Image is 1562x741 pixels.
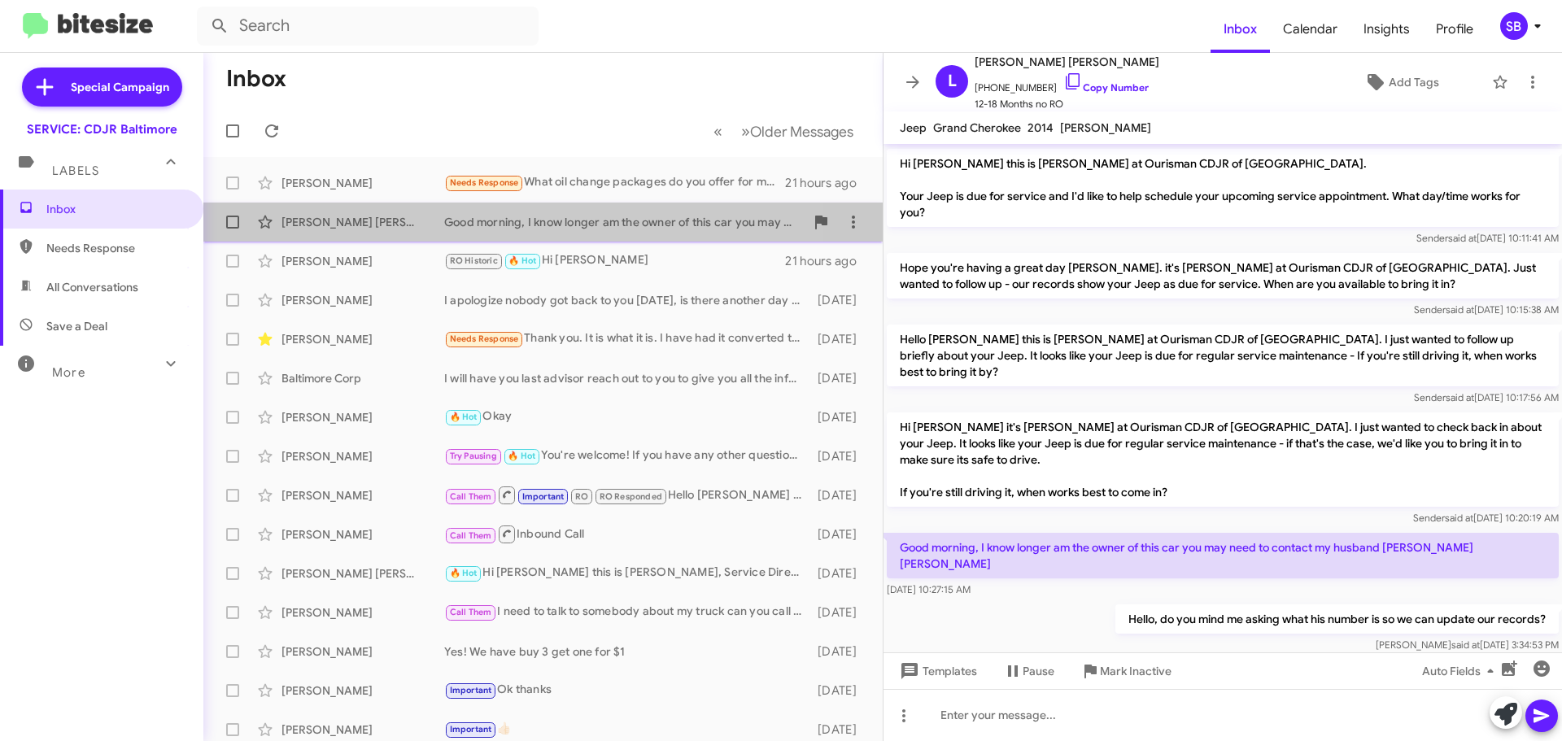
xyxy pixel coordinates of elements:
button: Mark Inactive [1067,656,1185,686]
div: [PERSON_NAME] [PERSON_NAME] [281,214,444,230]
span: Older Messages [750,123,853,141]
p: Hello, do you mind me asking what his number is so we can update our records? [1115,604,1559,634]
button: Templates [884,656,990,686]
span: Mark Inactive [1100,656,1171,686]
div: [DATE] [809,643,870,660]
input: Search [197,7,539,46]
span: Add Tags [1389,68,1439,97]
span: 2014 [1028,120,1054,135]
div: [DATE] [809,682,870,699]
span: [PERSON_NAME] [PERSON_NAME] [975,52,1159,72]
button: Next [731,115,863,148]
span: Call Them [450,491,492,502]
span: Needs Response [450,177,519,188]
div: SB [1500,12,1528,40]
span: said at [1448,232,1477,244]
div: [PERSON_NAME] [PERSON_NAME] [281,565,444,582]
span: said at [1446,391,1474,403]
span: RO [575,491,588,502]
div: What oil change packages do you offer for my jeep [444,173,785,192]
span: Grand Cherokee [933,120,1021,135]
div: [DATE] [809,370,870,386]
div: [DATE] [809,487,870,503]
button: SB [1486,12,1544,40]
div: I will have you last advisor reach out to you to give you all the information you need . [444,370,809,386]
nav: Page navigation example [705,115,863,148]
span: Save a Deal [46,318,107,334]
div: [PERSON_NAME] [281,409,444,425]
div: [PERSON_NAME] [281,253,444,269]
a: Inbox [1211,6,1270,53]
div: [DATE] [809,409,870,425]
span: [DATE] 10:27:15 AM [887,583,971,595]
div: [DATE] [809,448,870,464]
div: [PERSON_NAME] [281,721,444,738]
span: « [713,121,722,142]
span: Pause [1023,656,1054,686]
span: Important [522,491,565,502]
button: Previous [704,115,732,148]
span: L [948,68,957,94]
div: [PERSON_NAME] [281,526,444,543]
div: Baltimore Corp [281,370,444,386]
div: [PERSON_NAME] [281,292,444,308]
div: Hi [PERSON_NAME] [444,251,785,270]
span: Call Them [450,607,492,617]
div: [PERSON_NAME] [281,487,444,503]
span: Sender [DATE] 10:17:56 AM [1414,391,1559,403]
button: Add Tags [1317,68,1484,97]
div: Yes! We have buy 3 get one for $1 [444,643,809,660]
div: I apologize nobody got back to you [DATE], is there another day that would work for you? [444,292,809,308]
div: 21 hours ago [785,175,870,191]
span: RO Responded [600,491,662,502]
span: 🔥 Hot [508,255,536,266]
span: Auto Fields [1422,656,1500,686]
button: Pause [990,656,1067,686]
div: Hi [PERSON_NAME] this is [PERSON_NAME], Service Director at Ourisman CDJR of [GEOGRAPHIC_DATA]. J... [444,564,809,582]
span: » [741,121,750,142]
span: Sender [DATE] 10:11:41 AM [1416,232,1559,244]
span: 🔥 Hot [508,451,535,461]
span: Inbox [46,201,185,217]
a: Copy Number [1063,81,1149,94]
span: [PHONE_NUMBER] [975,72,1159,96]
div: Inbound Call [444,524,809,544]
span: Calendar [1270,6,1350,53]
h1: Inbox [226,66,286,92]
span: All Conversations [46,279,138,295]
div: [PERSON_NAME] [281,448,444,464]
div: 21 hours ago [785,253,870,269]
span: Sender [DATE] 10:15:38 AM [1414,303,1559,316]
div: Thank you. It is what it is. I have had it converted to a [PERSON_NAME] MOBILITY PLUS handicapped... [444,329,809,348]
div: [PERSON_NAME] [281,682,444,699]
p: Good morning, I know longer am the owner of this car you may need to contact my husband [PERSON_N... [887,533,1559,578]
div: [DATE] [809,565,870,582]
div: [DATE] [809,292,870,308]
span: Call Them [450,530,492,541]
span: [PERSON_NAME] [DATE] 3:34:53 PM [1376,639,1559,651]
span: Jeep [900,120,927,135]
div: [PERSON_NAME] [281,604,444,621]
span: Needs Response [46,240,185,256]
div: Hello [PERSON_NAME] , I will have a advisor call you asap [444,485,809,505]
span: RO Historic [450,255,498,266]
span: [PERSON_NAME] [1060,120,1151,135]
div: SERVICE: CDJR Baltimore [27,121,177,137]
div: [DATE] [809,526,870,543]
p: Hello [PERSON_NAME] this is [PERSON_NAME] at Ourisman CDJR of [GEOGRAPHIC_DATA]. I just wanted to... [887,325,1559,386]
div: 👍🏻 [444,720,809,739]
span: Important [450,685,492,695]
span: 🔥 Hot [450,412,478,422]
span: 12-18 Months no RO [975,96,1159,112]
span: Labels [52,163,99,178]
a: Insights [1350,6,1423,53]
div: [PERSON_NAME] [281,643,444,660]
div: Ok thanks [444,681,809,700]
div: [DATE] [809,721,870,738]
span: said at [1446,303,1474,316]
span: Needs Response [450,333,519,344]
span: said at [1451,639,1480,651]
span: Profile [1423,6,1486,53]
